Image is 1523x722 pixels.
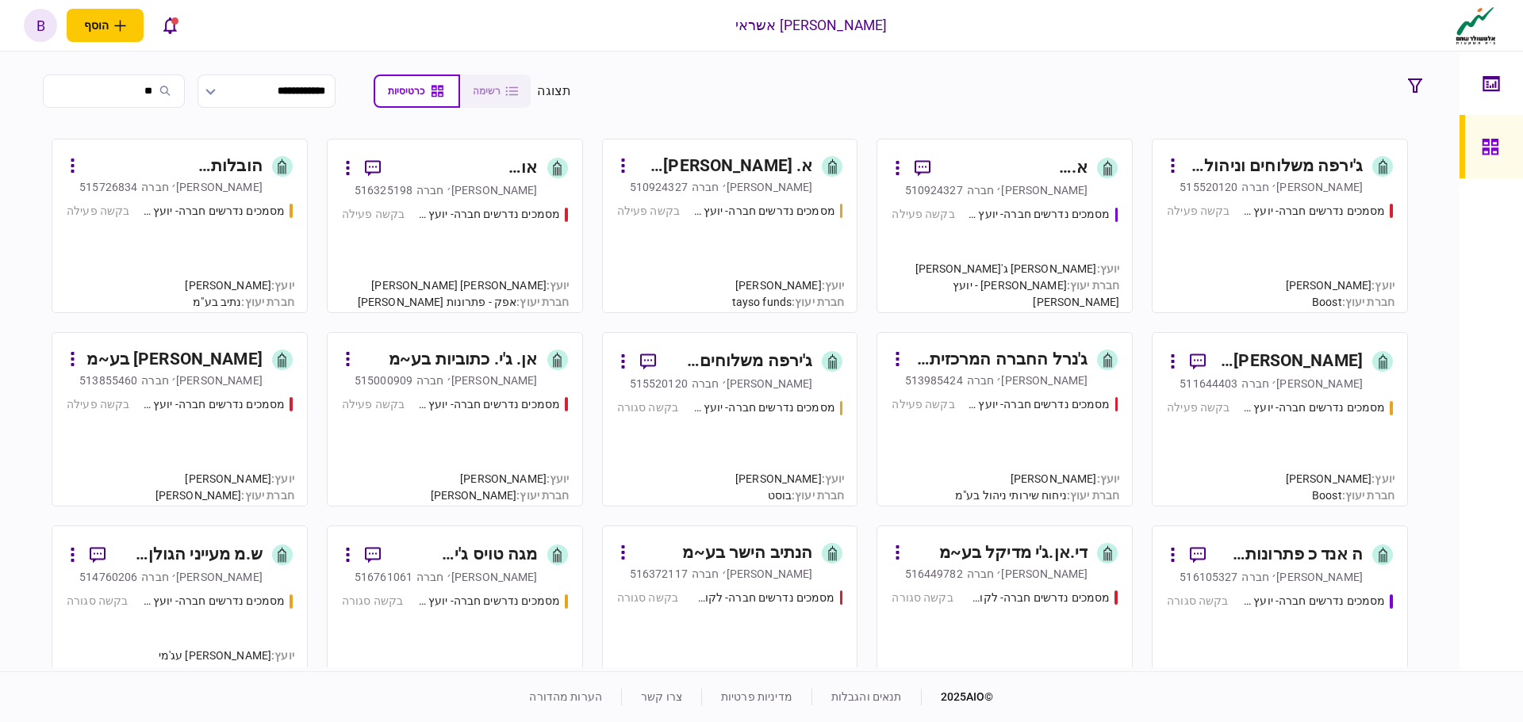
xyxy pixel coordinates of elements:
div: [PERSON_NAME] אשראי [735,15,888,36]
div: מסמכים נדרשים חברה- יועץ - תהליך חברה [417,593,560,609]
div: מסמכים נדרשים חברה- יועץ - תהליך חברה [142,396,285,413]
div: או [PERSON_NAME] בע~מ [393,155,538,181]
a: הערות מהדורה [529,690,602,703]
div: [PERSON_NAME] [155,487,294,504]
div: מסמכים נדרשים חברה- יועץ - תהליך חברה [142,593,285,609]
div: בקשה פעילה [67,396,129,413]
span: יועץ : [547,472,570,485]
span: רשימה [473,86,501,97]
div: [PERSON_NAME] עג'מי [65,648,294,664]
div: [PERSON_NAME]׳ חברה [416,372,538,388]
div: [PERSON_NAME] - יועץ [PERSON_NAME] [890,277,1119,311]
button: b [24,9,57,42]
span: יועץ : [1097,262,1120,275]
span: חברת יעוץ : [516,296,569,308]
span: יועץ : [822,472,845,485]
a: ג'ירפה משלוחים וניהול עסקים בע~מ[PERSON_NAME]׳ חברה515520120מסמכים נדרשים חברה- יועץ - תהליך חברה... [602,332,858,506]
span: חברת יעוץ : [241,489,293,502]
div: 510924327 [905,182,963,198]
div: בקשה סגורה [617,590,678,606]
span: חברת יעוץ : [516,489,569,502]
div: 510924327 [630,179,688,195]
div: [PERSON_NAME] [1286,277,1394,294]
div: [PERSON_NAME] [431,487,570,504]
span: יועץ : [271,649,294,662]
img: client company logo [1452,6,1499,45]
a: א. [PERSON_NAME] בע~מ[PERSON_NAME]׳ חברה510924327מסמכים נדרשים חברה- יועץ - תהליך חברהבקשה פעילהי... [602,139,858,313]
a: ש.מ מעייני הגולן לבניה בע~מ[PERSON_NAME]׳ חברה514760206מסמכים נדרשים חברה- יועץ - תהליך חברהבקשה ... [52,525,308,700]
div: די.אן.ג'י מדיקל בע~מ [939,541,1088,566]
div: [PERSON_NAME]׳ חברה [692,376,813,392]
div: ג'נרל החברה המרכזית לציוד בע~מ [910,347,1088,372]
div: [PERSON_NAME]׳ חברה [141,569,263,585]
a: אן. ג'י. כתוביות בע~מ[PERSON_NAME]׳ חברה515000909מסמכים נדרשים חברה- יועץ - תהליך חברהבקשה פעילהי... [327,332,583,506]
span: יועץ : [822,279,845,292]
div: [PERSON_NAME] [955,471,1119,487]
span: כרטיסיות [388,86,424,97]
button: רשימה [460,74,531,108]
div: © 2025 AIO [921,689,994,705]
button: פתח רשימת התראות [153,9,186,42]
div: [PERSON_NAME] [735,471,844,487]
a: ה אנד כ פתרונות בע~מ[PERSON_NAME]׳ חברה516105327מסמכים נדרשים חברה- יועץ - תהליך חברהבקשה סגורהיו... [1152,525,1408,700]
div: [PERSON_NAME] [DEMOGRAPHIC_DATA] לעבודות עפר ופיתוח - נצרת בע~מ [1218,349,1363,374]
div: [PERSON_NAME] [431,471,570,487]
div: א. [PERSON_NAME] בע~מ [943,155,1088,181]
span: חברת יעוץ : [1342,489,1394,502]
div: מסמכים נדרשים חברה- לקוח קצה - ישיר [692,590,835,606]
div: ש.מ מעייני הגולן לבניה בע~מ [118,542,263,567]
div: 516325198 [355,182,412,198]
span: חברת יעוץ : [1067,489,1119,502]
div: א. [PERSON_NAME] בע~מ [635,154,813,179]
div: מסמכים נדרשים חברה- יועץ - תהליך חברה [1243,399,1386,416]
div: ניחוח שירותי ניהול בע"מ [955,487,1119,504]
a: תנאים והגבלות [831,690,902,703]
div: 516761061 [355,569,412,585]
div: [PERSON_NAME]׳ חברה [416,182,538,198]
a: או [PERSON_NAME] בע~מ[PERSON_NAME]׳ חברה516325198מסמכים נדרשים חברה- יועץ - תהליך חברהבקשה פעילהי... [327,139,583,313]
div: ג'ירפה משלוחים וניהול עסקים בע~מ [1185,154,1363,179]
span: יועץ : [1097,472,1120,485]
div: מסמכים נדרשים חברה- יועץ - תהליך חברה [692,203,835,220]
span: חברת יעוץ : [792,296,844,308]
div: בקשה פעילה [1167,399,1230,416]
div: [PERSON_NAME]׳ חברה [1241,376,1363,392]
a: מדיניות פרטיות [721,690,792,703]
div: 513855460 [79,372,137,388]
div: בקשה סגורה [1167,593,1228,609]
span: יועץ : [1371,279,1394,292]
span: חברת יעוץ : [792,489,844,502]
div: הובלות [PERSON_NAME] בע~מ [85,154,263,179]
div: מגה טויס ג'י [GEOGRAPHIC_DATA] בע~מ [393,542,538,567]
div: [PERSON_NAME]׳ חברה [967,566,1088,582]
span: יועץ : [271,279,294,292]
div: 515520120 [630,376,688,392]
div: אן. ג'י. כתוביות בע~מ [389,347,538,372]
div: ה אנד כ פתרונות בע~מ [1218,542,1363,567]
div: [PERSON_NAME]׳ חברה [141,179,263,195]
div: בקשה פעילה [67,203,129,220]
div: 515726834 [79,179,137,195]
a: הובלות [PERSON_NAME] בע~מ[PERSON_NAME]׳ חברה515726834מסמכים נדרשים חברה- יועץ - תהליך חברהבקשה פע... [52,139,308,313]
div: מסמכים נדרשים חברה- יועץ - תהליך חברה [417,396,560,413]
div: 513985424 [905,372,963,388]
div: בקשה פעילה [892,206,954,223]
div: [PERSON_NAME] [PERSON_NAME] [358,277,570,294]
div: [PERSON_NAME]׳ חברה [692,566,813,582]
div: בקשה פעילה [1167,203,1230,220]
div: בוסט [735,487,844,504]
span: חברת יעוץ : [241,296,293,308]
div: הנתיב הישר בע~מ [682,541,812,566]
a: צרו קשר [641,690,682,703]
div: [PERSON_NAME]׳ חברה [1241,569,1363,585]
div: [PERSON_NAME]׳ חברה [416,569,538,585]
div: [PERSON_NAME] ג'[PERSON_NAME] [890,261,1119,277]
div: Boost [1286,487,1394,504]
div: [PERSON_NAME]׳ חברה [1241,179,1363,195]
span: חברת יעוץ : [1067,279,1119,292]
div: [PERSON_NAME] [185,277,293,294]
span: חברת יעוץ : [241,666,293,678]
span: חברת יעוץ : [1342,296,1394,308]
div: בקשה פעילה [617,203,680,220]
